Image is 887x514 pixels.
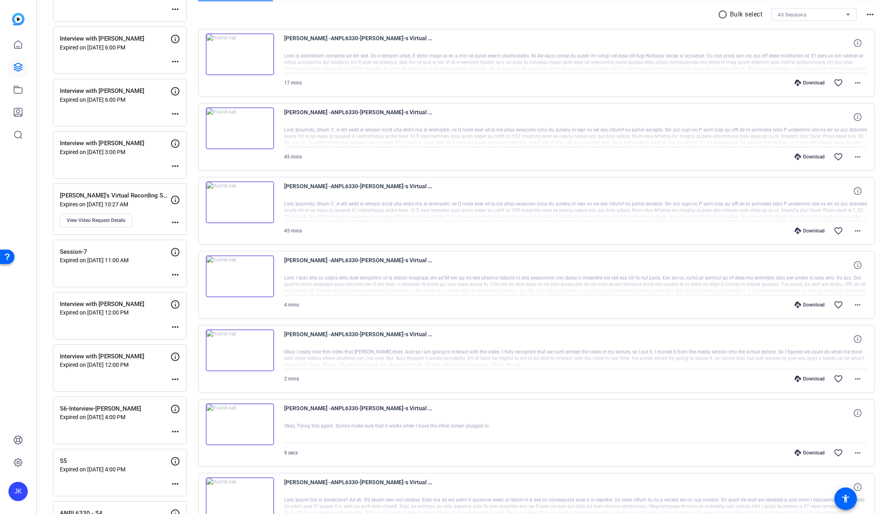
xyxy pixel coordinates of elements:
span: [PERSON_NAME] -ANPL6330-[PERSON_NAME]-s Virtual Recording Sessions-1759893038161-screen [284,329,433,349]
span: 2 mins [284,376,299,382]
p: Session-7 [60,247,170,257]
mat-icon: more_horiz [853,152,862,162]
mat-icon: more_horiz [170,374,180,384]
mat-icon: favorite_border [834,374,843,384]
p: S5 [60,456,170,466]
p: Expired on [DATE] 4:00 PM [60,466,170,473]
div: Download [791,80,829,86]
p: Expired on [DATE] 11:00 AM [60,257,170,263]
div: Download [791,228,829,234]
mat-icon: more_horiz [170,109,180,119]
span: [PERSON_NAME] -ANPL6330-[PERSON_NAME]-s Virtual Recording Sessions-1759897808783-webcam [284,33,433,53]
p: Bulk select [730,10,763,19]
p: Expired on [DATE] 6:00 PM [60,97,170,103]
p: Expired on [DATE] 6:00 PM [60,44,170,51]
p: Expired on [DATE] 12:00 PM [60,309,170,316]
span: All Sessions [778,12,806,18]
mat-icon: accessibility [841,494,850,504]
mat-icon: more_horiz [170,4,180,14]
span: View Video Request Details [67,217,125,224]
mat-icon: more_horiz [170,427,180,436]
p: Expires on [DATE] 10:27 AM [60,201,170,208]
img: thumb-nail [206,33,274,75]
span: 9 secs [284,450,298,456]
mat-icon: more_horiz [853,300,862,310]
span: [PERSON_NAME] -ANPL6330-[PERSON_NAME]-s Virtual Recording Sessions-1759845297785-screen [284,477,433,497]
p: Expired on [DATE] 12:00 PM [60,362,170,368]
mat-icon: more_horiz [170,479,180,489]
p: Interview with [PERSON_NAME] [60,139,170,148]
button: View Video Request Details [60,214,132,227]
img: thumb-nail [206,255,274,297]
mat-icon: more_horiz [170,218,180,227]
span: 45 mins [284,228,302,234]
mat-icon: more_horiz [865,10,875,19]
span: 17 mins [284,80,302,86]
mat-icon: more_horiz [170,161,180,171]
span: 45 mins [284,154,302,160]
mat-icon: favorite_border [834,226,843,236]
img: thumb-nail [206,329,274,371]
mat-icon: more_horiz [853,374,862,384]
div: Download [791,154,829,160]
mat-icon: favorite_border [834,300,843,310]
img: thumb-nail [206,107,274,149]
mat-icon: more_horiz [853,448,862,458]
mat-icon: more_horiz [853,226,862,236]
mat-icon: favorite_border [834,78,843,88]
p: Interview with [PERSON_NAME] [60,300,170,309]
p: Expired on [DATE] 4:00 PM [60,414,170,420]
mat-icon: more_horiz [170,322,180,332]
div: JK [8,482,28,501]
span: 4 mins [284,302,299,308]
img: thumb-nail [206,181,274,223]
span: [PERSON_NAME] -ANPL6330-[PERSON_NAME]-s Virtual Recording Sessions-1759893575781-webcam [284,181,433,201]
div: Download [791,302,829,308]
span: [PERSON_NAME] -ANPL6330-[PERSON_NAME]-s Virtual Recording Sessions-1759893194008-screen [284,255,433,275]
p: Interview with [PERSON_NAME] [60,86,170,96]
div: Download [791,450,829,456]
img: thumb-nail [206,403,274,445]
div: Download [791,376,829,382]
span: [PERSON_NAME] -ANPL6330-[PERSON_NAME]-s Virtual Recording Sessions-1759892878987-webcam [284,403,433,423]
mat-icon: radio_button_unchecked [718,10,730,19]
span: [PERSON_NAME] -ANPL6330-[PERSON_NAME]-s Virtual Recording Sessions-1759893575781-screen [284,107,433,127]
img: blue-gradient.svg [12,13,25,25]
p: Expired on [DATE] 3:00 PM [60,149,170,155]
p: Interview with [PERSON_NAME] [60,34,170,43]
p: Interview with [PERSON_NAME] [60,352,170,361]
mat-icon: favorite_border [834,152,843,162]
p: S6-Interview-[PERSON_NAME] [60,404,170,413]
mat-icon: more_horiz [170,57,180,66]
mat-icon: favorite_border [834,448,843,458]
p: [PERSON_NAME]'s Virtual Recording Sessions [60,191,170,200]
mat-icon: more_horiz [170,270,180,280]
mat-icon: more_horiz [853,78,862,88]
